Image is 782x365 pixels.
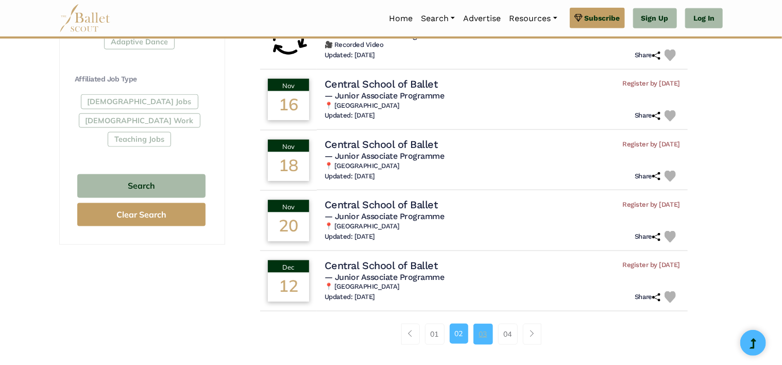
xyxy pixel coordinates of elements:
div: Dec [268,260,309,273]
h6: Share [635,111,660,120]
span: Subscribe [585,12,620,24]
span: Register by [DATE] [623,79,680,88]
h6: Updated: [DATE] [325,51,375,60]
span: Register by [DATE] [623,140,680,149]
h6: Updated: [DATE] [325,293,375,302]
button: Clear Search [77,203,206,226]
img: gem.svg [574,12,583,24]
a: 04 [498,324,518,344]
a: Subscribe [570,8,625,28]
h6: 📍 [GEOGRAPHIC_DATA] [325,162,680,171]
a: 01 [425,324,445,344]
div: Nov [268,140,309,152]
h4: Central School of Ballet [325,198,437,211]
div: Nov [268,200,309,212]
span: — Junior Associate Programme [325,30,445,40]
span: — Junior Associate Programme [325,91,445,101]
h6: Share [635,51,660,60]
button: Search [77,174,206,198]
h6: Updated: [DATE] [325,172,375,181]
span: Register by [DATE] [623,201,680,209]
h6: 🎥 Recorded Video [325,41,680,49]
div: 20 [268,212,309,241]
h6: 📍 [GEOGRAPHIC_DATA] [325,222,680,231]
nav: Page navigation example [401,324,547,344]
h6: 📍 [GEOGRAPHIC_DATA] [325,283,680,291]
div: 18 [268,152,309,181]
div: 16 [268,91,309,120]
a: Search [417,8,459,29]
h6: Share [635,293,660,302]
span: — Junior Associate Programme [325,151,445,161]
span: Register by [DATE] [623,261,680,270]
h4: Affiliated Job Type [75,74,208,85]
h6: Updated: [DATE] [325,233,375,241]
h6: Updated: [DATE] [325,111,375,120]
h6: 📍 [GEOGRAPHIC_DATA] [325,102,680,110]
a: Log In [685,8,723,29]
div: 12 [268,273,309,302]
div: Nov [268,79,309,91]
img: Rolling Audition [268,19,309,60]
h6: Share [635,172,660,181]
span: — Junior Associate Programme [325,211,445,221]
a: 02 [450,324,468,343]
a: 03 [473,324,493,344]
h4: Central School of Ballet [325,259,437,272]
h4: Central School of Ballet [325,77,437,91]
a: Advertise [459,8,505,29]
span: — Junior Associate Programme [325,272,445,282]
h4: Central School of Ballet [325,138,437,151]
a: Resources [505,8,561,29]
a: Home [385,8,417,29]
a: Sign Up [633,8,677,29]
h6: Share [635,233,660,241]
